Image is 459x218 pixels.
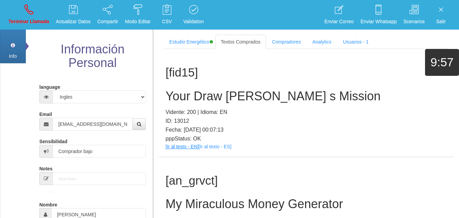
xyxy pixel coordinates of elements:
[165,144,198,149] a: [Ir al texto - EN]
[123,2,153,28] a: Modo Editar
[8,18,49,26] p: Terminar Llamada
[165,117,447,125] p: ID: 13012
[95,2,121,28] a: Compartir
[199,144,231,149] a: [Ir al texto - ES]
[360,18,397,26] p: Enviar Whatsapp
[39,108,52,118] label: Email
[157,18,176,26] p: CSV
[165,125,447,134] p: Fecha: [DATE] 00:07:13
[324,18,354,26] p: Enviar Correo
[307,35,337,49] a: Analytics
[429,2,453,28] a: Salir
[53,145,146,158] input: Sensibilidad
[165,197,447,211] h2: My Miraculous Money Generator
[183,18,204,26] p: Validation
[165,66,447,79] h1: [fid15]
[164,35,215,49] a: Estudio Energético
[38,43,148,69] h2: Información Personal
[6,2,52,28] a: Terminar Llamada
[125,18,151,26] p: Modo Editar
[53,172,146,185] input: Short-Notes
[56,18,91,26] p: Actualizar Datos
[39,199,57,208] label: Nombre
[267,35,306,49] a: Compradores
[165,108,447,117] p: Vidente: 200 | Idioma: EN
[165,174,447,187] h1: [an_grvct]
[155,2,179,28] a: CSV
[98,18,118,26] p: Compartir
[401,2,427,28] a: Scenarios
[337,35,374,49] a: Usuarios - 1
[54,2,93,28] a: Actualizar Datos
[425,56,459,69] h1: 9:57
[358,2,399,28] a: Enviar Whatsapp
[322,2,356,28] a: Enviar Correo
[181,2,206,28] a: Validation
[431,18,451,26] p: Salir
[215,35,266,49] a: Textos Comprados
[39,136,67,145] label: Sensibilidad
[165,89,447,103] h2: Your Draw [PERSON_NAME] s Mission
[404,18,425,26] p: Scenarios
[53,118,133,131] input: Correo electrónico
[39,163,53,172] label: Notes
[39,81,60,90] label: language
[165,134,447,143] p: pppStatus: OK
